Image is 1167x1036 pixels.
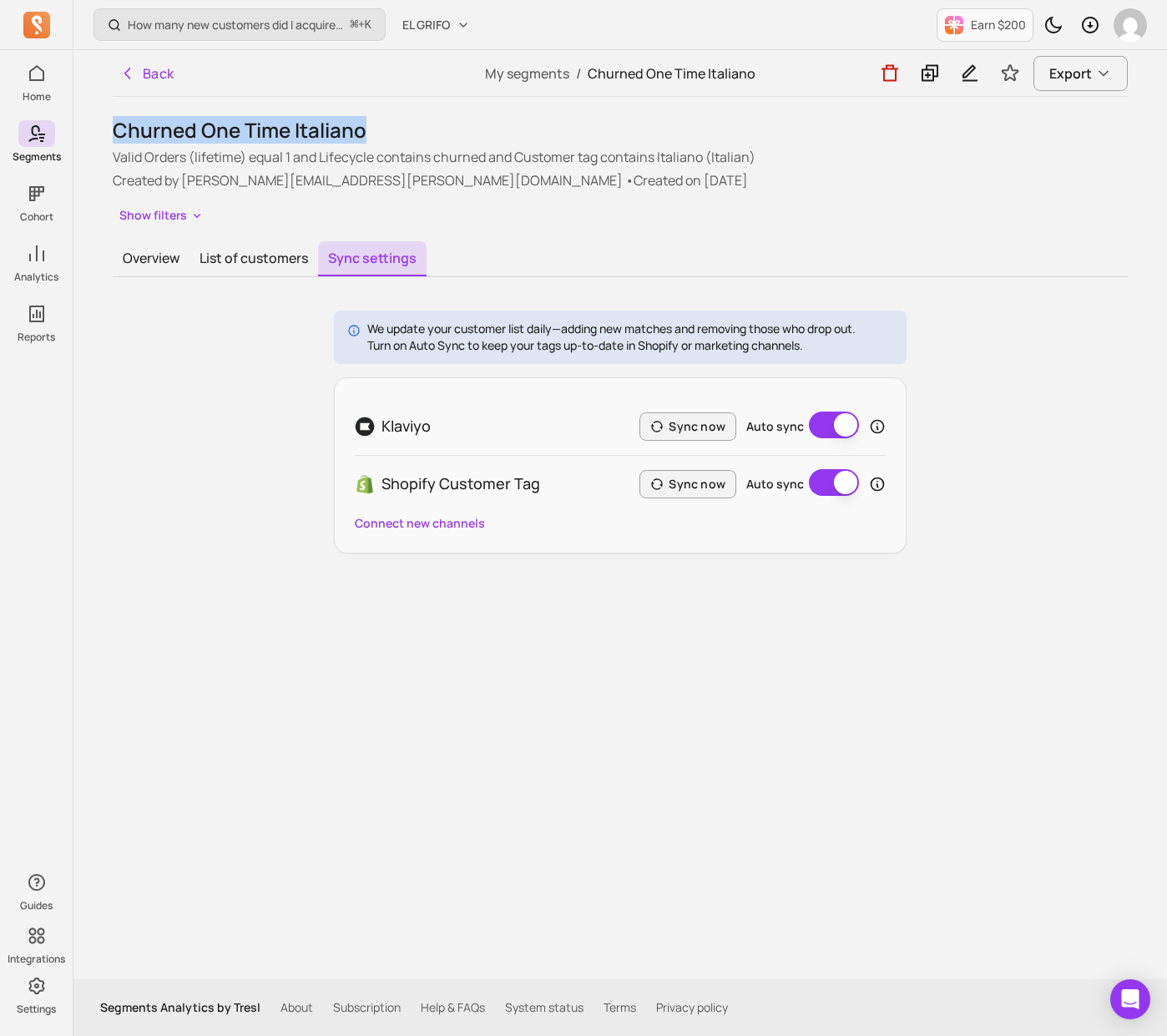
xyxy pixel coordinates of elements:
[639,412,736,441] button: Sync now
[569,64,588,83] span: /
[365,18,371,32] kbd: K
[100,999,260,1016] p: Segments Analytics by Tresl
[113,147,1128,167] p: Valid Orders (lifetime) equal 1 and Lifecycle contains churned and Customer tag contains Italiano...
[113,170,1128,190] p: Created by [PERSON_NAME][EMAIL_ADDRESS][PERSON_NAME][DOMAIN_NAME] • Created on [DATE]
[355,417,375,437] img: Klaviyo
[639,470,736,498] button: Sync now
[604,999,636,1016] a: Terms
[189,241,318,275] button: List of customers
[8,953,65,966] p: Integrations
[1110,979,1150,1019] div: Open Intercom Messenger
[588,64,755,83] span: Churned One Time Italiano
[656,999,728,1016] a: Privacy policy
[280,999,313,1016] a: About
[485,64,569,83] a: My segments
[355,474,375,494] img: Shopify_Customer_Tag
[20,899,53,912] p: Guides
[381,415,431,437] p: Klaviyo
[746,476,804,493] label: Auto sync
[18,331,55,344] p: Reports
[505,999,583,1016] a: System status
[113,57,181,90] button: Back
[381,473,540,495] p: Shopify Customer Tag
[93,8,386,41] button: How many new customers did I acquire this period?⌘+K
[1033,56,1128,91] button: Export
[402,17,450,33] span: EL GRIFO
[367,321,856,337] p: We update your customer list daily—adding new matches and removing those who drop out.
[333,999,401,1016] a: Subscription
[23,90,51,104] p: Home
[351,16,371,33] span: +
[17,1003,56,1016] p: Settings
[318,241,427,276] button: Sync settings
[113,241,189,275] button: Overview
[355,515,485,532] button: Connect new channels
[392,10,480,40] button: EL GRIFO
[971,17,1026,33] p: Earn $200
[18,866,55,916] button: Guides
[421,999,485,1016] a: Help & FAQs
[367,337,856,354] p: Turn on Auto Sync to keep your tags up-to-date in Shopify or marketing channels.
[20,210,53,224] p: Cohort
[1114,8,1147,42] img: avatar
[113,117,1128,144] h1: Churned One Time Italiano
[14,270,58,284] p: Analytics
[128,17,344,33] p: How many new customers did I acquire this period?
[746,418,804,435] label: Auto sync
[113,204,210,228] button: Show filters
[350,15,359,36] kbd: ⌘
[1037,8,1070,42] button: Toggle dark mode
[13,150,61,164] p: Segments
[937,8,1033,42] button: Earn $200
[993,57,1027,90] button: Toggle favorite
[1049,63,1092,83] span: Export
